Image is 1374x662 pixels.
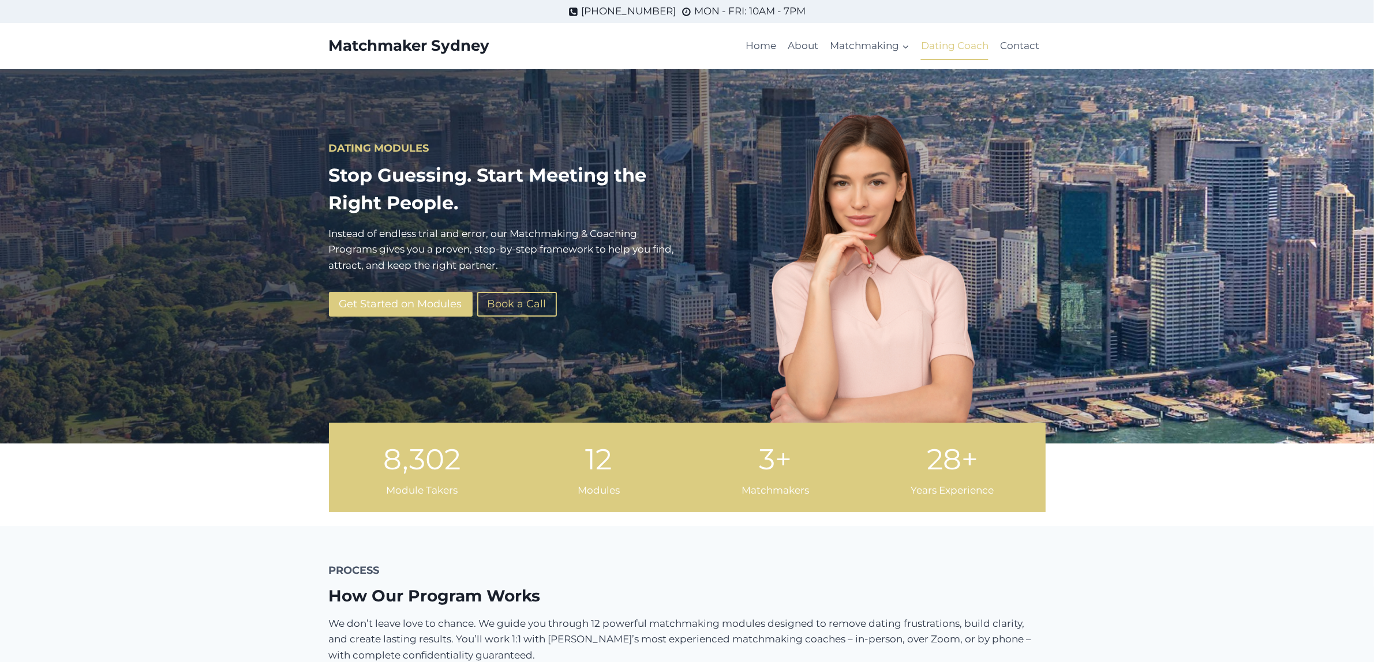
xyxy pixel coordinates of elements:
div: Matchmakers [742,483,809,498]
h6: PROCESS [329,563,1046,578]
a: Contact [994,32,1045,60]
div: Module Takers [383,483,461,498]
p: Instead of endless trial and error, our Matchmaking & Coaching Programs gives you a proven, step-... [329,226,678,273]
span: Get Started on Modules [339,296,462,313]
h2: Stop Guessing. Start Meeting the Right People. [329,161,678,217]
div: 28+ [911,437,994,483]
a: About [782,32,824,60]
a: [PHONE_NUMBER] [568,3,676,19]
span: Book a Call [488,296,546,313]
a: Matchmaker Sydney [329,37,490,55]
nav: Primary [740,32,1046,60]
div: 12 [578,437,620,483]
a: Home [740,32,782,60]
a: Dating Coach [915,32,994,60]
span: [PHONE_NUMBER] [581,3,676,19]
button: Child menu of Matchmaking [824,32,915,60]
span: MON - FRI: 10AM - 7PM [694,3,806,19]
h6: DATING MODULES [329,141,678,156]
div: 3+ [742,437,809,483]
div: Years Experience [911,483,994,498]
div: Modules [578,483,620,498]
div: 8,302 [383,437,461,483]
h2: How Our Program Works [329,584,1046,608]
